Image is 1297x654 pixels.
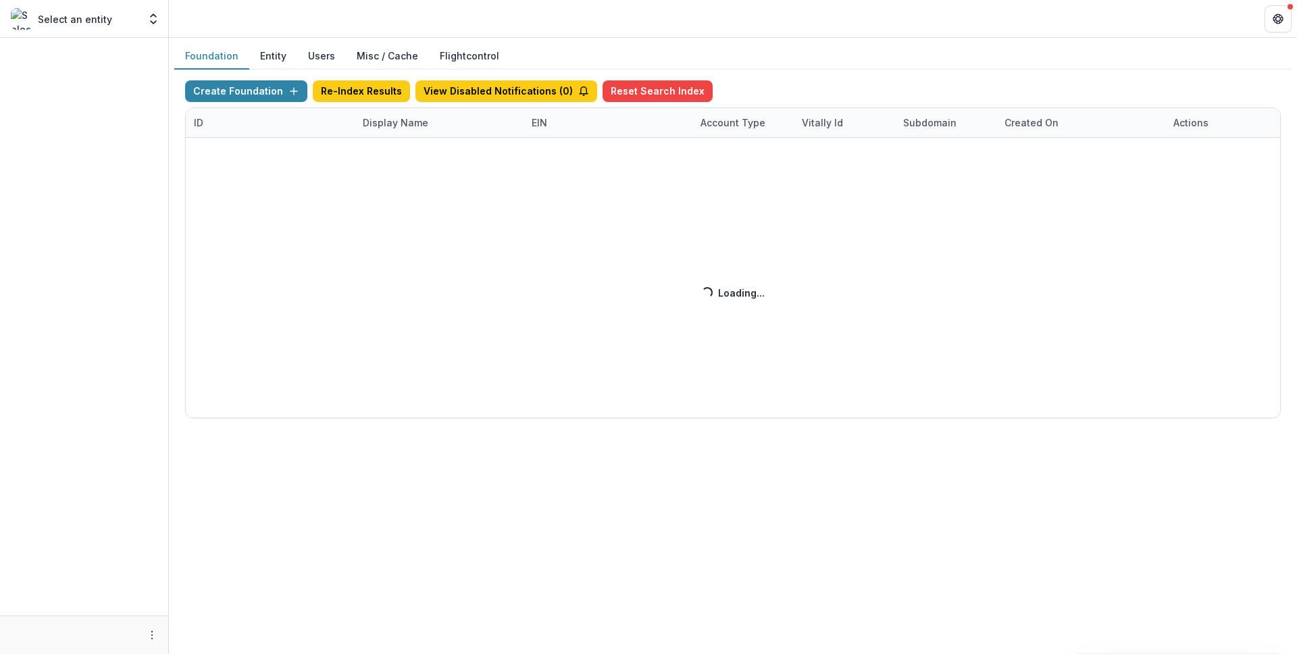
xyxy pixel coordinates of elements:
button: Foundation [174,43,249,70]
button: Get Help [1265,5,1292,32]
button: Open entity switcher [144,5,163,32]
button: More [144,627,160,643]
button: Users [297,43,346,70]
a: Flightcontrol [440,49,499,63]
img: Select an entity [11,8,32,30]
button: Misc / Cache [346,43,429,70]
button: Entity [249,43,297,70]
p: Select an entity [38,12,112,26]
